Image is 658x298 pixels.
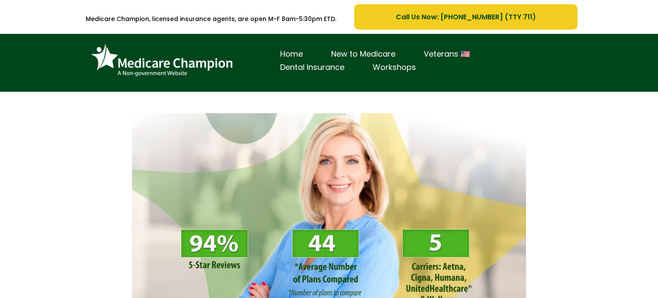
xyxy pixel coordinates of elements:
a: Call Us Now: 1-833-823-1990 (TTY 711) [354,4,577,30]
span: Call Us Now: [PHONE_NUMBER] (TTY 711) [396,12,536,22]
a: Workshops [359,61,430,74]
a: New to Medicare [317,48,410,61]
a: Dental Insurance [266,61,359,74]
img: Brand Logo [87,40,237,81]
a: Veterans 🇺🇸 [410,48,484,61]
a: Home [266,48,317,61]
p: Medicare Champion, licensed insurance agents, are open M-F 8am-5:30pm ETD. [81,10,341,28]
